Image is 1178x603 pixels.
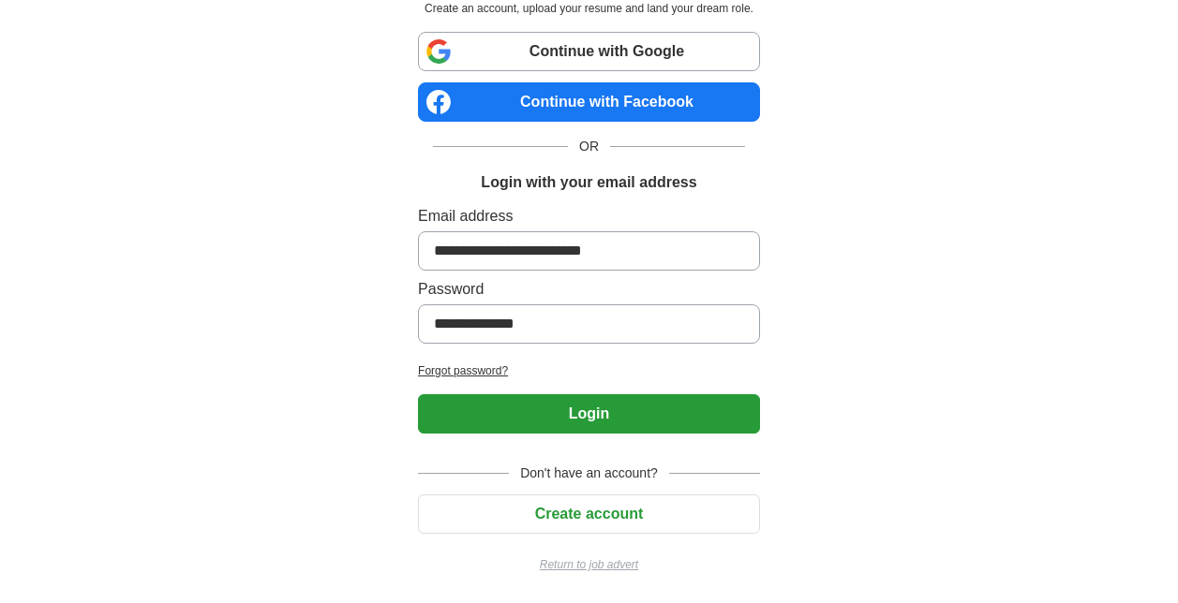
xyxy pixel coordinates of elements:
h1: Login with your email address [481,171,696,194]
span: OR [568,137,610,156]
a: Continue with Google [418,32,760,71]
label: Password [418,278,760,301]
span: Don't have an account? [509,463,669,483]
button: Login [418,394,760,434]
a: Return to job advert [418,556,760,573]
button: Create account [418,494,760,534]
a: Continue with Facebook [418,82,760,122]
a: Forgot password? [418,362,760,379]
a: Create account [418,506,760,522]
label: Email address [418,205,760,228]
